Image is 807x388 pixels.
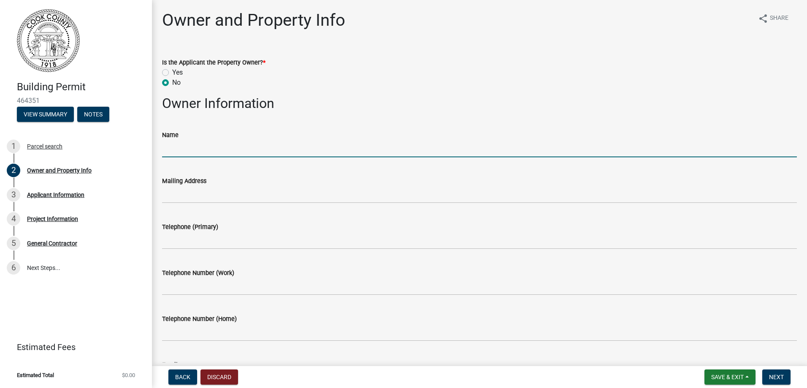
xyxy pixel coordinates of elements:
label: Email [162,362,178,368]
span: Back [175,374,190,380]
a: Estimated Fees [7,339,138,356]
button: Next [762,369,791,385]
span: $0.00 [122,372,135,378]
div: Owner and Property Info [27,167,92,173]
i: share [758,13,768,24]
wm-modal-confirm: Summary [17,111,74,118]
div: Project Information [27,216,78,222]
span: Estimated Total [17,372,54,378]
label: Telephone (Primary) [162,224,218,230]
h1: Owner and Property Info [162,10,345,30]
button: Discard [200,369,238,385]
div: General Contractor [27,240,77,246]
wm-modal-confirm: Notes [77,111,109,118]
label: Name [162,132,179,138]
div: 2 [7,164,20,177]
label: Telephone Number (Home) [162,316,237,322]
div: 3 [7,188,20,202]
div: Parcel search [27,143,62,149]
label: No [172,78,181,88]
span: 464351 [17,97,135,105]
span: Share [770,13,788,24]
label: Mailing Address [162,178,206,184]
button: Notes [77,107,109,122]
div: 5 [7,237,20,250]
button: View Summary [17,107,74,122]
h4: Building Permit [17,81,145,93]
label: Is the Applicant the Property Owner? [162,60,265,66]
span: Next [769,374,784,380]
label: Yes [172,67,183,78]
img: Cook County, Georgia [17,9,80,72]
span: Save & Exit [711,374,744,380]
div: 1 [7,140,20,153]
div: Applicant Information [27,192,84,198]
label: Telephone Number (Work) [162,270,234,276]
div: 6 [7,261,20,275]
button: Back [168,369,197,385]
button: Save & Exit [704,369,756,385]
h2: Owner Information [162,95,797,111]
div: 4 [7,212,20,226]
button: shareShare [751,10,795,27]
